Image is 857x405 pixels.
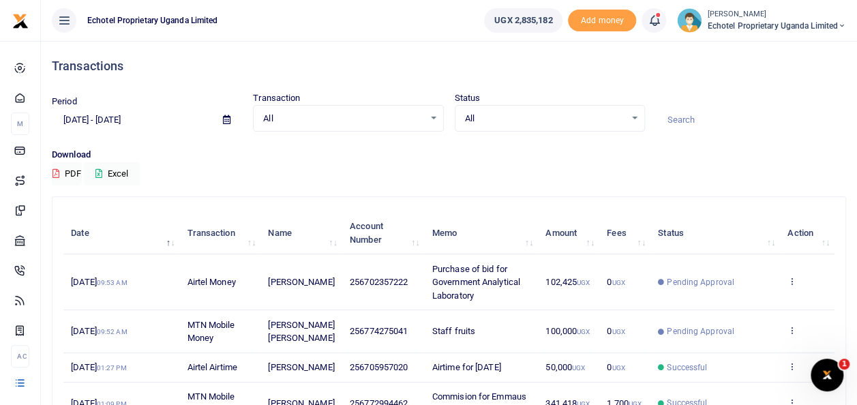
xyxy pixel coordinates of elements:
th: Action: activate to sort column ascending [780,212,835,254]
button: PDF [52,162,82,185]
small: [PERSON_NAME] [707,9,846,20]
li: Ac [11,345,29,367]
span: Purchase of bid for Government Analytical Laboratory [432,264,520,301]
span: Successful [667,361,707,374]
th: Amount: activate to sort column ascending [538,212,599,254]
a: Add money [568,14,636,25]
span: 102,425 [545,277,590,287]
span: Pending Approval [667,276,734,288]
span: [DATE] [71,326,127,336]
th: Fees: activate to sort column ascending [599,212,650,254]
span: 256705957020 [350,362,408,372]
span: [PERSON_NAME] [268,277,334,287]
small: UGX [577,328,590,335]
span: Airtel Airtime [187,362,237,372]
li: Toup your wallet [568,10,636,32]
span: [DATE] [71,277,127,287]
small: 09:52 AM [97,328,127,335]
label: Transaction [253,91,300,105]
th: Date: activate to sort column descending [63,212,179,254]
span: 0 [607,362,625,372]
small: UGX [572,364,585,372]
small: UGX [612,328,625,335]
a: UGX 2,835,182 [484,8,562,33]
th: Account Number: activate to sort column ascending [342,212,425,254]
button: Excel [84,162,140,185]
small: UGX [612,364,625,372]
span: All [263,112,423,125]
span: Staff fruits [432,326,475,336]
span: MTN Mobile Money [187,320,235,344]
span: Airtel Money [187,277,236,287]
input: select period [52,108,212,132]
iframe: Intercom live chat [811,359,843,391]
span: [PERSON_NAME] [PERSON_NAME] [268,320,334,344]
th: Transaction: activate to sort column ascending [179,212,260,254]
img: logo-small [12,13,29,29]
span: Airtime for [DATE] [432,362,501,372]
small: 01:27 PM [97,364,127,372]
img: profile-user [677,8,702,33]
span: 0 [607,326,625,336]
a: profile-user [PERSON_NAME] Echotel Proprietary Uganda Limited [677,8,846,33]
li: M [11,112,29,135]
p: Download [52,148,846,162]
span: Echotel Proprietary Uganda Limited [82,14,223,27]
span: 0 [607,277,625,287]
label: Period [52,95,77,108]
span: Echotel Proprietary Uganda Limited [707,20,846,32]
small: UGX [612,279,625,286]
span: All [465,112,625,125]
small: 09:53 AM [97,279,127,286]
a: logo-small logo-large logo-large [12,15,29,25]
span: 100,000 [545,326,590,336]
span: 256774275041 [350,326,408,336]
span: 256702357222 [350,277,408,287]
span: Pending Approval [667,325,734,337]
span: UGX 2,835,182 [494,14,552,27]
span: [DATE] [71,362,126,372]
th: Status: activate to sort column ascending [650,212,780,254]
input: Search [656,108,846,132]
span: 1 [839,359,850,370]
span: Add money [568,10,636,32]
small: UGX [577,279,590,286]
th: Memo: activate to sort column ascending [425,212,539,254]
span: 50,000 [545,362,585,372]
li: Wallet ballance [479,8,568,33]
span: [PERSON_NAME] [268,362,334,372]
label: Status [455,91,481,105]
h4: Transactions [52,59,846,74]
button: Close [528,390,543,404]
th: Name: activate to sort column ascending [260,212,342,254]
